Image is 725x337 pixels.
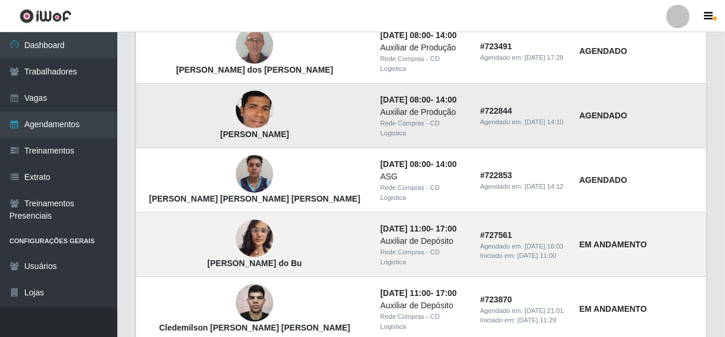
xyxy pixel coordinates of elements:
div: Auxiliar de Depósito [380,299,466,312]
strong: # 722853 [480,171,513,180]
time: 17:00 [436,288,457,298]
time: [DATE] 14:12 [525,183,564,190]
img: Gabriela Tavares do Bu [236,214,273,264]
div: Iniciado em: [480,315,565,325]
strong: # 723491 [480,42,513,51]
time: 17:00 [436,224,457,233]
strong: # 723870 [480,295,513,304]
time: [DATE] 17:28 [525,54,564,61]
strong: - [380,224,456,233]
time: [DATE] 16:03 [525,243,564,250]
div: Auxiliar de Produção [380,42,466,54]
time: [DATE] 08:00 [380,159,431,169]
img: Maria Amanda Alves da Silva [236,149,273,199]
div: Rede Compras - CD Logistica [380,312,466,332]
strong: Cledemilson [PERSON_NAME] [PERSON_NAME] [159,323,350,332]
time: [DATE] 11:29 [517,316,556,324]
div: Iniciado em: [480,251,565,261]
div: Rede Compras - CD Logistica [380,183,466,203]
div: Rede Compras - CD Logistica [380,118,466,138]
div: Agendado em: [480,117,565,127]
time: 14:00 [436,30,457,40]
strong: [PERSON_NAME] do Bu [208,258,302,268]
img: Robério macêdo dos Santos [236,21,273,70]
div: Auxiliar de Depósito [380,235,466,247]
div: Rede Compras - CD Logistica [380,247,466,267]
time: 14:00 [436,159,457,169]
img: CoreUI Logo [19,9,72,23]
time: [DATE] 11:00 [380,224,431,233]
div: Agendado em: [480,182,565,192]
strong: - [380,95,456,104]
img: Cledemilson Henriques de Oliveira [236,278,273,328]
strong: [PERSON_NAME] dos [PERSON_NAME] [176,65,333,74]
strong: AGENDADO [580,175,628,185]
div: Agendado em: [480,306,565,316]
strong: # 727561 [480,230,513,240]
strong: - [380,159,456,169]
div: Auxiliar de Produção [380,106,466,118]
strong: AGENDADO [580,46,628,56]
strong: - [380,30,456,40]
div: Agendado em: [480,53,565,63]
time: [DATE] 21:01 [525,307,564,314]
time: [DATE] 11:00 [517,252,556,259]
time: [DATE] 11:00 [380,288,431,298]
strong: EM ANDAMENTO [580,240,647,249]
div: ASG [380,171,466,183]
time: [DATE] 08:00 [380,30,431,40]
div: Rede Compras - CD Logistica [380,54,466,74]
strong: [PERSON_NAME] [220,130,289,139]
img: Eliel Manoel de Santana [236,83,273,137]
time: 14:00 [436,95,457,104]
div: Agendado em: [480,241,565,251]
strong: # 722844 [480,106,513,115]
time: [DATE] 14:10 [525,118,564,125]
strong: AGENDADO [580,111,628,120]
time: [DATE] 08:00 [380,95,431,104]
strong: EM ANDAMENTO [580,304,647,314]
strong: - [380,288,456,298]
strong: [PERSON_NAME] [PERSON_NAME] [PERSON_NAME] [149,194,360,203]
